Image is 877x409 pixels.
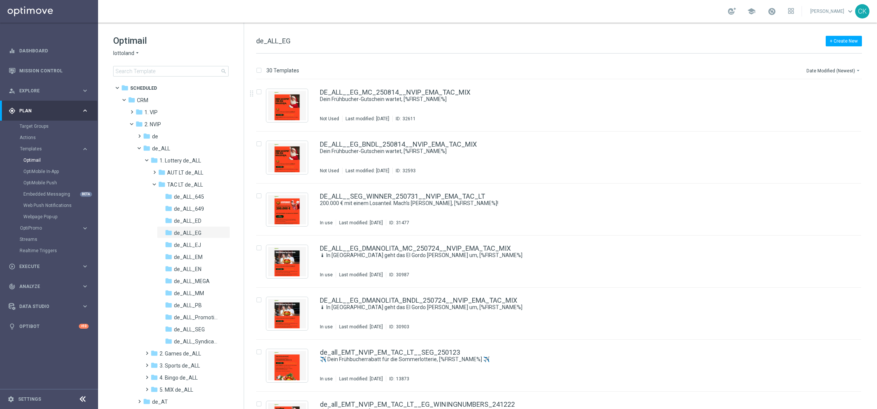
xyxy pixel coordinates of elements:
div: 32593 [402,168,416,174]
span: 2. NVIP [144,121,161,128]
button: gps_fixed Plan keyboard_arrow_right [8,108,89,114]
i: keyboard_arrow_right [81,303,89,310]
i: folder [135,108,143,116]
a: DE_ALL__EG_BNDL_250814__NVIP_EMA_TAC_MIX [320,141,477,148]
img: 30987.jpeg [268,247,306,276]
div: Not Used [320,168,339,174]
a: Settings [18,397,41,401]
span: TAC LT de_ALL [167,181,203,188]
i: folder [128,96,135,104]
i: play_circle_outline [9,263,15,270]
img: 32593.jpeg [268,143,306,172]
a: Mission Control [19,61,89,81]
img: 32611.jpeg [268,91,306,120]
img: 13873.jpeg [268,351,306,380]
div: 31477 [396,220,409,226]
i: person_search [9,87,15,94]
i: gps_fixed [9,107,15,114]
i: keyboard_arrow_right [81,87,89,94]
span: Templates [20,147,74,151]
i: folder [158,181,166,188]
a: OptiMobile Push [23,180,78,186]
div: CK [855,4,869,18]
span: Execute [19,264,81,269]
a: de_all_EMT_NVIP_EM_TAC_LT__EG_WININGNUMBERS_241222 [320,401,515,408]
a: Embedded Messaging [23,191,78,197]
div: 30987 [396,272,409,278]
div: Press SPACE to select this row. [249,288,875,340]
i: arrow_drop_down [855,67,861,74]
a: DE_ALL__SEG_WINNER_250731__NVIP_EMA_TAC_LT [320,193,485,200]
div: Press SPACE to select this row. [249,132,875,184]
i: folder [165,301,172,309]
a: Optimail [23,157,78,163]
span: search [221,68,227,74]
div: ID: [386,220,409,226]
span: AUT LT de_ALL [167,169,203,176]
i: folder [151,156,158,164]
a: Dein Frühbucher-Gutschein wartet, [%FIRST_NAME%] [320,148,812,155]
span: Explore [19,89,81,93]
a: Dein Frühbucher-Gutschein wartet, [%FIRST_NAME%] [320,96,812,103]
button: Date Modified (Newest)arrow_drop_down [806,66,862,75]
i: folder [165,325,172,333]
span: lottoland [113,50,134,57]
i: lightbulb [9,323,15,330]
div: OptiMobile Push [23,177,97,188]
i: keyboard_arrow_right [81,225,89,232]
div: Last modified: [DATE] [336,272,386,278]
a: 200.000 € mit einem Losanteil. Mach’s [PERSON_NAME], [%FIRST_NAME%]! [320,200,812,207]
div: OptiPromo [20,226,81,230]
p: 30 Templates [266,67,299,74]
div: Explore [9,87,81,94]
a: Realtime Triggers [20,248,78,254]
div: Actions [20,132,97,143]
a: Target Groups [20,123,78,129]
a: 🌡 In [GEOGRAPHIC_DATA] geht das El Gordo [PERSON_NAME] um, [%FIRST_NAME%] [320,304,812,311]
button: track_changes Analyze keyboard_arrow_right [8,283,89,290]
button: person_search Explore keyboard_arrow_right [8,88,89,94]
div: In use [320,272,333,278]
span: 1. VIP [144,109,158,116]
div: Dashboard [9,41,89,61]
span: de_AT [152,398,168,405]
div: Analyze [9,283,81,290]
div: Templates [20,143,97,222]
div: In use [320,324,333,330]
i: arrow_drop_down [134,50,140,57]
span: OptiPromo [20,226,74,230]
i: folder [165,313,172,321]
h1: Optimail [113,35,229,47]
a: Actions [20,135,78,141]
div: OptiPromo keyboard_arrow_right [20,225,89,231]
i: folder [165,229,172,236]
i: folder [165,337,172,345]
div: Press SPACE to select this row. [249,80,875,132]
span: de_ALL_PB [174,302,202,309]
a: Streams [20,236,78,242]
div: Optimail [23,155,97,166]
div: Webpage Pop-up [23,211,97,222]
div: 🌡 In Spanien geht das El Gordo Fieber um, [%FIRST_NAME%] [320,252,829,259]
span: de_ALL_EG [256,37,290,45]
a: 🌡 In [GEOGRAPHIC_DATA] geht das El Gordo [PERSON_NAME] um, [%FIRST_NAME%] [320,252,812,259]
div: Realtime Triggers [20,245,97,256]
a: de_all_EMT_NVIP_EM_TAC_LT__SEG_250123 [320,349,460,356]
div: Last modified: [DATE] [343,116,392,122]
button: lottoland arrow_drop_down [113,50,140,57]
span: de_ALL_EG [174,230,201,236]
span: de [152,133,158,140]
a: DE_ALL__EG_DMANOLITA_MC_250724__NVIP_EMA_TAC_MIX [320,245,511,252]
i: folder [121,84,129,92]
i: folder [165,205,172,212]
div: Data Studio [9,303,81,310]
span: Scheduled [130,85,157,92]
span: 3. Sports de_ALL [160,362,200,369]
i: folder [151,386,158,393]
div: lightbulb Optibot +10 [8,323,89,329]
div: play_circle_outline Execute keyboard_arrow_right [8,263,89,270]
span: Analyze [19,284,81,289]
span: Plan [19,109,81,113]
i: folder [151,362,158,369]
